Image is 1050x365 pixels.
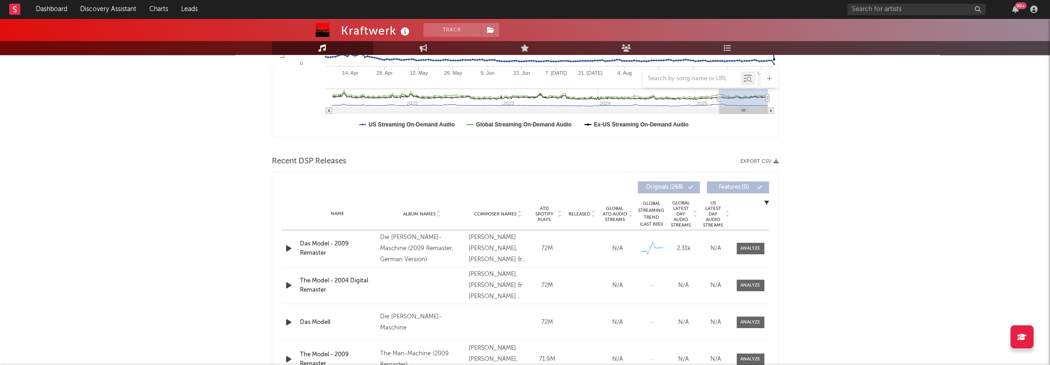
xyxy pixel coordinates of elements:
div: Name [300,210,375,217]
span: Originals ( 268 ) [644,185,686,190]
input: Search by song name or URL [643,75,740,83]
div: N/A [670,281,698,290]
button: Track [423,23,481,37]
div: Kraftwerk [341,23,412,38]
div: N/A [602,318,633,327]
div: N/A [602,355,633,364]
button: Export CSV [740,159,779,164]
div: N/A [602,244,633,253]
span: US Latest Day Audio Streams [702,200,724,228]
div: 72M [532,281,562,290]
div: N/A [702,318,730,327]
a: The Model - 2004 Digital Remaster [300,276,375,294]
text: Global Streaming On-Demand Audio [475,121,571,128]
div: N/A [670,355,698,364]
span: Global ATD Audio Streams [602,206,628,222]
div: 72M [532,318,562,327]
div: N/A [702,244,730,253]
a: Das Model - 2009 Remaster [300,239,375,257]
span: ATD Spotify Plays [532,206,557,222]
span: Album Names [403,211,435,217]
div: 71.9M [532,355,562,364]
input: Search for artists [847,4,985,15]
span: Recent DSP Releases [272,156,346,167]
button: Features(0) [707,181,769,193]
div: N/A [670,318,698,327]
div: 2.31k [670,244,698,253]
div: Die [PERSON_NAME]-Maschine [380,311,464,334]
div: 99 + [1015,2,1027,9]
button: Originals(268) [638,181,700,193]
button: 99+ [1012,6,1019,13]
div: N/A [702,281,730,290]
a: Das Modell [300,318,375,327]
text: 0 [299,60,302,66]
text: Ex-US Streaming On-Demand Audio [593,121,688,128]
span: Features ( 0 ) [713,185,755,190]
text: US Streaming On-Demand Audio [369,121,455,128]
div: Global Streaming Trend (Last 60D) [638,200,665,228]
span: Composer Names [474,211,516,217]
div: Die [PERSON_NAME]-Maschine (2009 Remaster, German Version) [380,232,464,265]
div: 72M [532,244,562,253]
div: N/A [702,355,730,364]
div: [PERSON_NAME] [PERSON_NAME], [PERSON_NAME] & [PERSON_NAME] [469,232,528,265]
div: [PERSON_NAME], [PERSON_NAME] & [PERSON_NAME] [PERSON_NAME] [469,269,528,302]
div: N/A [602,281,633,290]
span: Global Latest Day Audio Streams [670,200,692,228]
span: Released [569,211,590,217]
